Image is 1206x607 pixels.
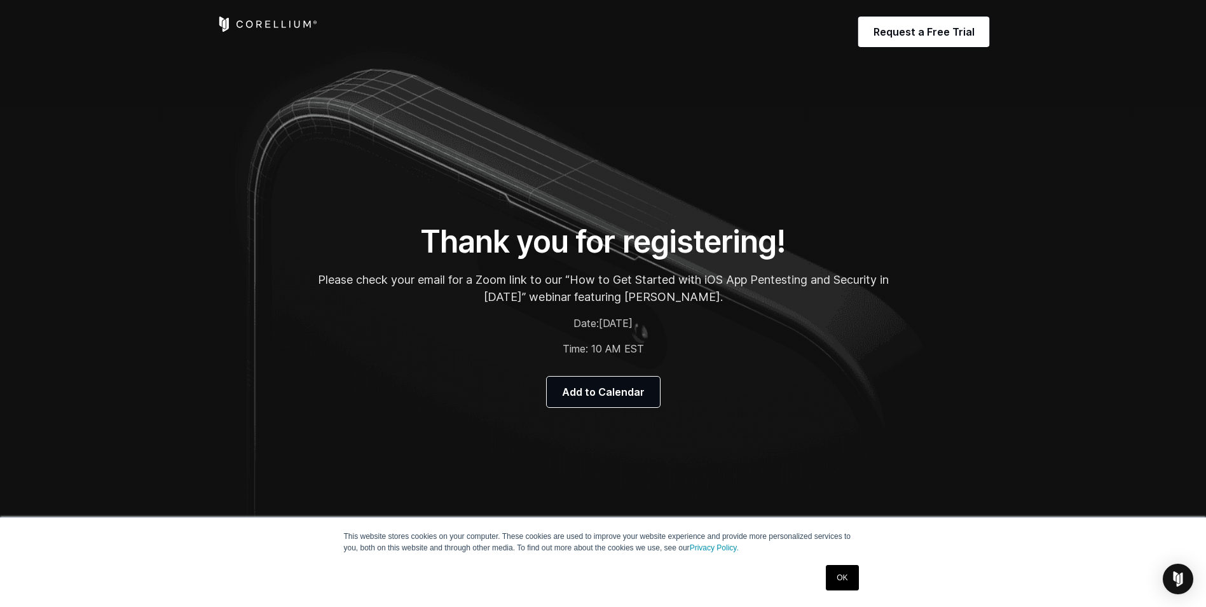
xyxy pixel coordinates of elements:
span: Request a Free Trial [874,24,975,39]
p: Time: 10 AM EST [317,341,889,356]
div: Open Intercom Messenger [1163,564,1193,594]
a: Corellium Home [217,17,318,32]
a: OK [826,565,858,590]
span: Add to Calendar [562,384,645,400]
h1: Thank you for registering! [317,223,889,261]
p: Date: [317,316,889,331]
span: [DATE] [599,317,633,330]
a: Privacy Policy. [690,543,739,552]
p: Please check your email for a Zoom link to our “How to Get Started with iOS App Pentesting and Se... [317,271,889,305]
p: This website stores cookies on your computer. These cookies are used to improve your website expe... [344,531,863,554]
a: Request a Free Trial [858,17,990,47]
a: Add to Calendar [547,377,660,407]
